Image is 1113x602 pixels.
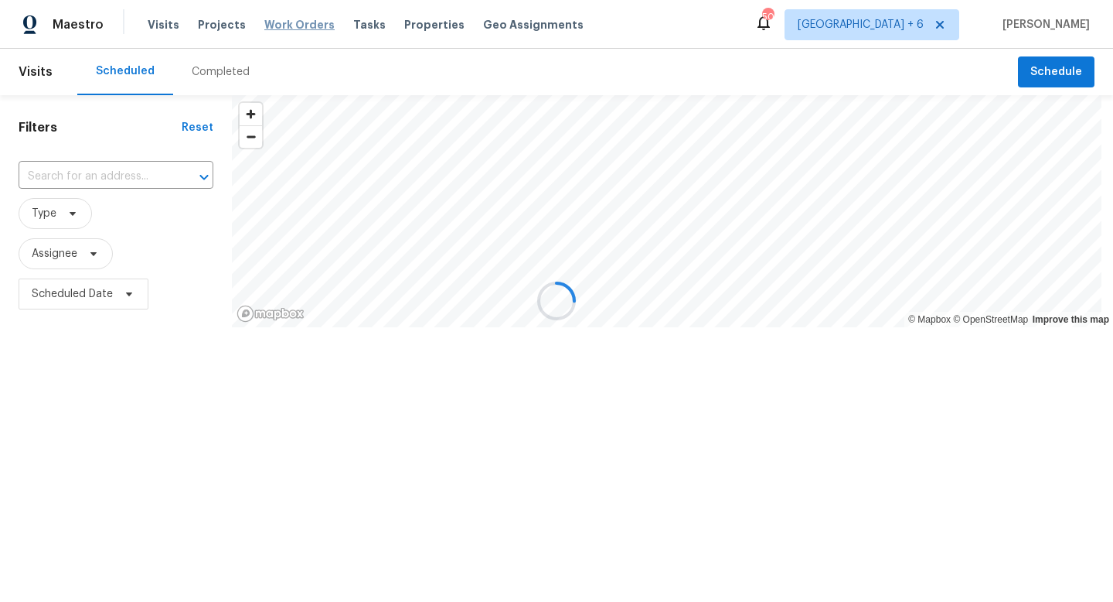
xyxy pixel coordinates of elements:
div: 50 [762,9,773,25]
a: OpenStreetMap [953,314,1028,325]
button: Zoom out [240,125,262,148]
button: Zoom in [240,103,262,125]
a: Improve this map [1033,314,1109,325]
a: Mapbox homepage [237,305,305,323]
a: Mapbox [908,314,951,325]
span: Zoom out [240,126,262,148]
